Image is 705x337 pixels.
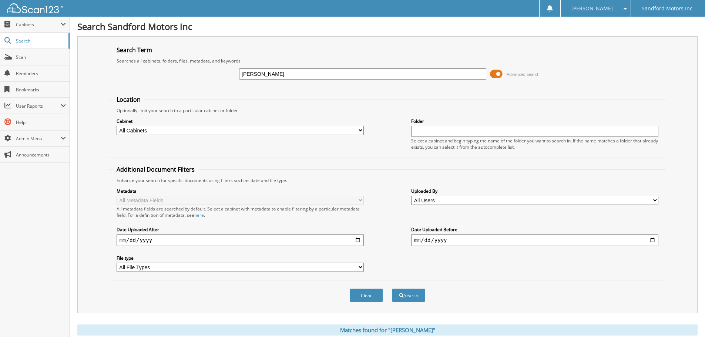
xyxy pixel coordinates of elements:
div: Matches found for "[PERSON_NAME]" [77,324,698,336]
div: All metadata fields are searched by default. Select a cabinet with metadata to enable filtering b... [117,206,364,218]
h1: Search Sandford Motors Inc [77,20,698,33]
label: Uploaded By [411,188,658,194]
span: Reminders [16,70,66,77]
div: Searches all cabinets, folders, files, metadata, and keywords [113,58,662,64]
span: Search [16,38,65,44]
legend: Search Term [113,46,156,54]
span: [PERSON_NAME] [571,6,613,11]
label: File type [117,255,364,261]
label: Folder [411,118,658,124]
input: start [117,234,364,246]
span: Help [16,119,66,125]
label: Cabinet [117,118,364,124]
div: Optionally limit your search to a particular cabinet or folder [113,107,662,114]
img: scan123-logo-white.svg [7,3,63,13]
span: Sandford Motors Inc [642,6,692,11]
label: Date Uploaded After [117,226,364,233]
span: Admin Menu [16,135,61,142]
input: end [411,234,658,246]
div: Select a cabinet and begin typing the name of the folder you want to search in. If the name match... [411,138,658,150]
legend: Location [113,95,144,104]
button: Search [392,289,425,302]
label: Date Uploaded Before [411,226,658,233]
button: Clear [350,289,383,302]
span: Announcements [16,152,66,158]
div: Enhance your search for specific documents using filters such as date and file type. [113,177,662,183]
span: Advanced Search [507,71,540,77]
span: Bookmarks [16,87,66,93]
span: Scan [16,54,66,60]
span: Cabinets [16,21,61,28]
label: Metadata [117,188,364,194]
legend: Additional Document Filters [113,165,198,173]
a: here [194,212,204,218]
span: User Reports [16,103,61,109]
